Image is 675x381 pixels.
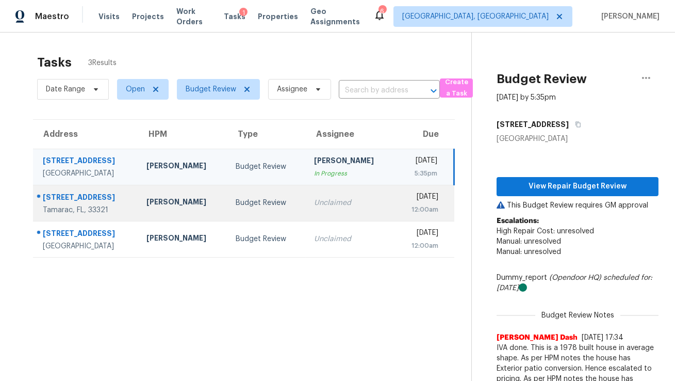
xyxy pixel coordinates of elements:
[426,84,441,98] button: Open
[236,162,298,172] div: Budget Review
[497,274,652,292] i: scheduled for: [DATE]
[224,13,245,20] span: Tasks
[227,120,306,149] th: Type
[569,115,583,134] button: Copy Address
[236,198,298,208] div: Budget Review
[403,228,438,241] div: [DATE]
[497,273,658,293] div: Dummy_report
[43,205,130,215] div: Tamarac, FL, 33321
[138,120,227,149] th: HPM
[403,192,438,204] div: [DATE]
[146,233,219,246] div: [PERSON_NAME]
[236,234,298,244] div: Budget Review
[582,334,623,341] span: [DATE] 17:34
[43,155,130,168] div: [STREET_ADDRESS]
[43,168,130,179] div: [GEOGRAPHIC_DATA]
[394,120,454,149] th: Due
[403,155,437,168] div: [DATE]
[402,11,549,22] span: [GEOGRAPHIC_DATA], [GEOGRAPHIC_DATA]
[306,120,395,149] th: Assignee
[339,83,411,99] input: Search by address
[146,197,219,210] div: [PERSON_NAME]
[505,180,650,193] span: View Repair Budget Review
[126,84,145,94] span: Open
[497,92,556,103] div: [DATE] by 5:35pm
[497,228,594,235] span: High Repair Cost: unresolved
[497,248,561,256] span: Manual: unresolved
[535,310,620,321] span: Budget Review Notes
[310,6,361,27] span: Geo Assignments
[497,238,561,245] span: Manual: unresolved
[37,57,72,68] h2: Tasks
[98,11,120,22] span: Visits
[186,84,236,94] span: Budget Review
[43,241,130,251] div: [GEOGRAPHIC_DATA]
[403,204,438,215] div: 12:00am
[403,241,438,251] div: 12:00am
[314,198,387,208] div: Unclaimed
[176,6,211,27] span: Work Orders
[497,217,539,225] b: Escalations:
[33,120,138,149] th: Address
[314,155,387,168] div: [PERSON_NAME]
[497,74,587,84] h2: Budget Review
[46,84,85,94] span: Date Range
[403,168,437,179] div: 5:35pm
[146,161,219,173] div: [PERSON_NAME]
[497,134,658,144] div: [GEOGRAPHIC_DATA]
[597,11,660,22] span: [PERSON_NAME]
[258,11,298,22] span: Properties
[497,332,578,343] span: [PERSON_NAME] Dash
[440,78,473,98] button: Create a Task
[239,8,248,18] div: 1
[378,6,386,17] div: 6
[549,274,601,281] i: (Opendoor HQ)
[43,192,130,205] div: [STREET_ADDRESS]
[497,119,569,130] h5: [STREET_ADDRESS]
[88,58,117,68] span: 3 Results
[132,11,164,22] span: Projects
[314,234,387,244] div: Unclaimed
[445,76,468,100] span: Create a Task
[43,228,130,241] div: [STREET_ADDRESS]
[314,168,387,179] div: In Progress
[277,84,307,94] span: Assignee
[497,200,658,211] p: This Budget Review requires GM approval
[497,177,658,196] button: View Repair Budget Review
[35,11,69,22] span: Maestro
